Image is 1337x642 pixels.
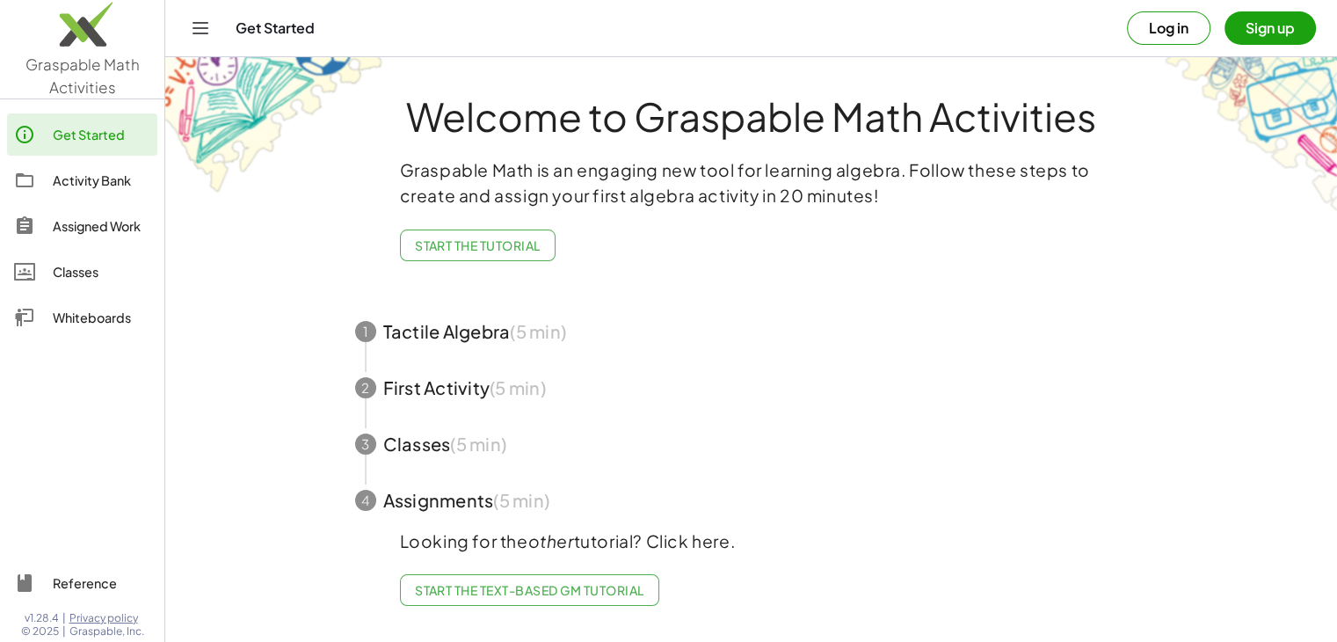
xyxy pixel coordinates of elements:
div: Whiteboards [53,307,150,328]
a: Privacy policy [69,611,144,625]
a: Reference [7,562,157,604]
div: 3 [355,434,376,455]
button: 4Assignments(5 min) [334,472,1169,529]
span: Graspable Math Activities [25,55,140,97]
div: Activity Bank [53,170,150,191]
button: Toggle navigation [186,14,214,42]
span: Start the Text-based GM Tutorial [415,582,644,598]
div: Get Started [53,124,150,145]
div: Classes [53,261,150,282]
span: Graspable, Inc. [69,624,144,638]
button: 2First Activity(5 min) [334,360,1169,416]
a: Activity Bank [7,159,157,201]
p: Looking for the tutorial? Click here. [400,529,1103,554]
a: Start the Text-based GM Tutorial [400,574,659,606]
div: 2 [355,377,376,398]
a: Assigned Work [7,205,157,247]
span: | [62,611,66,625]
span: | [62,624,66,638]
span: © 2025 [21,624,59,638]
em: other [528,530,574,551]
button: Start the Tutorial [400,230,556,261]
span: v1.28.4 [25,611,59,625]
a: Classes [7,251,157,293]
a: Whiteboards [7,296,157,339]
img: get-started-bg-ul-Ceg4j33I.png [165,55,385,195]
a: Get Started [7,113,157,156]
p: Graspable Math is an engaging new tool for learning algebra. Follow these steps to create and ass... [400,157,1103,208]
span: Start the Tutorial [415,237,541,253]
button: 3Classes(5 min) [334,416,1169,472]
button: 1Tactile Algebra(5 min) [334,303,1169,360]
button: Log in [1127,11,1210,45]
button: Sign up [1224,11,1316,45]
h1: Welcome to Graspable Math Activities [323,96,1181,136]
div: Reference [53,573,150,594]
div: 4 [355,490,376,511]
div: 1 [355,321,376,342]
div: Assigned Work [53,215,150,237]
